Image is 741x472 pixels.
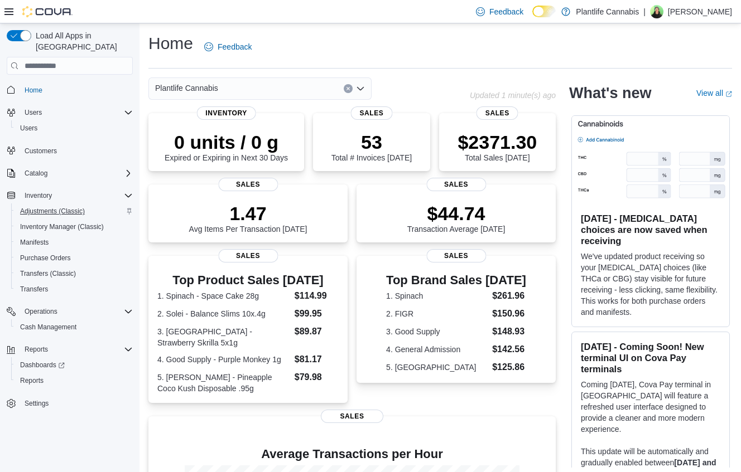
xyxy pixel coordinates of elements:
dt: 1. Spinach - Space Cake 28g [157,290,290,301]
div: Transaction Average [DATE] [407,202,506,233]
span: Users [20,106,133,119]
a: Feedback [471,1,528,23]
span: Adjustments (Classic) [16,205,133,218]
button: Reports [20,343,52,356]
a: Purchase Orders [16,251,75,265]
span: Transfers [20,285,48,294]
dt: 5. [GEOGRAPHIC_DATA] [386,362,488,373]
button: Catalog [2,166,137,181]
button: Open list of options [356,84,365,93]
button: Manifests [11,235,137,250]
dd: $114.99 [295,289,339,303]
dt: 3. Good Supply [386,326,488,337]
dd: $148.93 [492,325,526,338]
span: Reports [20,376,44,385]
p: $2371.30 [458,131,537,153]
span: Inventory Manager (Classic) [16,220,133,233]
span: Inventory [25,191,52,200]
span: Operations [20,305,133,318]
p: $44.74 [407,202,506,225]
button: Operations [20,305,62,318]
span: Transfers [16,283,133,296]
dd: $81.17 [295,353,339,366]
button: Operations [2,304,137,319]
span: Operations [25,307,57,316]
button: Inventory Manager (Classic) [11,219,137,235]
img: Cova [22,6,73,17]
p: Coming [DATE], Cova Pay terminal in [GEOGRAPHIC_DATA] will feature a refreshed user interface des... [581,379,720,435]
button: Reports [2,342,137,357]
a: Transfers [16,283,52,296]
span: Dark Mode [532,17,533,18]
span: Home [20,82,133,96]
button: Adjustments (Classic) [11,203,137,219]
a: Transfers (Classic) [16,267,80,280]
span: Reports [16,374,133,387]
h4: Average Transactions per Hour [157,447,547,461]
span: Inventory Manager (Classic) [20,222,104,231]
p: 53 [331,131,412,153]
dt: 4. General Admission [386,344,488,355]
dd: $99.95 [295,307,339,320]
span: Plantlife Cannabis [155,81,218,95]
input: Dark Mode [532,6,556,17]
span: Feedback [218,41,252,52]
div: Expired or Expiring in Next 30 Days [165,131,288,162]
a: Users [16,121,42,135]
span: Adjustments (Classic) [20,207,85,216]
p: We've updated product receiving so your [MEDICAL_DATA] choices (like THCa or CBG) stay visible fo... [581,251,720,318]
span: Sales [321,410,383,423]
button: Transfers [11,281,137,297]
button: Transfers (Classic) [11,266,137,281]
dd: $261.96 [492,289,526,303]
dt: 3. [GEOGRAPHIC_DATA] - Strawberry Skrilla 5x1g [157,326,290,348]
span: Sales [218,249,278,262]
span: Users [16,121,133,135]
a: Customers [20,144,61,158]
a: Adjustments (Classic) [16,205,89,218]
a: Dashboards [11,357,137,373]
p: | [643,5,646,18]
a: Feedback [200,36,256,58]
span: Sales [426,249,486,262]
button: Clear input [344,84,353,93]
dd: $150.96 [492,307,526,320]
span: Sales [218,178,278,191]
span: Transfers (Classic) [16,267,133,280]
a: Inventory Manager (Classic) [16,220,108,233]
button: Customers [2,143,137,159]
h2: What's new [569,84,651,102]
span: Settings [25,399,49,408]
dt: 2. FIGR [386,308,488,319]
nav: Complex example [7,77,133,440]
button: Reports [11,373,137,388]
div: Total Sales [DATE] [458,131,537,162]
span: Transfers (Classic) [20,269,76,278]
span: Settings [20,396,133,410]
a: Settings [20,397,53,410]
dd: $125.86 [492,361,526,374]
span: Catalog [25,169,47,178]
button: Catalog [20,167,52,180]
span: Dashboards [16,358,133,372]
dd: $142.56 [492,343,526,356]
span: Home [25,86,42,95]
a: Manifests [16,236,53,249]
button: Inventory [20,189,56,202]
span: Cash Management [20,323,76,332]
span: Customers [25,147,57,155]
a: Home [20,84,47,97]
span: Load All Apps in [GEOGRAPHIC_DATA] [31,30,133,52]
span: Manifests [16,236,133,249]
span: Catalog [20,167,133,180]
dt: 2. Solei - Balance Slims 10x.4g [157,308,290,319]
dt: 5. [PERSON_NAME] - Pineapple Coco Kush Disposable .95g [157,372,290,394]
span: Sales [477,106,518,120]
span: Users [20,124,37,133]
button: Purchase Orders [11,250,137,266]
span: Purchase Orders [16,251,133,265]
a: Cash Management [16,320,81,334]
dd: $89.87 [295,325,339,338]
dt: 4. Good Supply - Purple Monkey 1g [157,354,290,365]
h3: Top Product Sales [DATE] [157,274,339,287]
